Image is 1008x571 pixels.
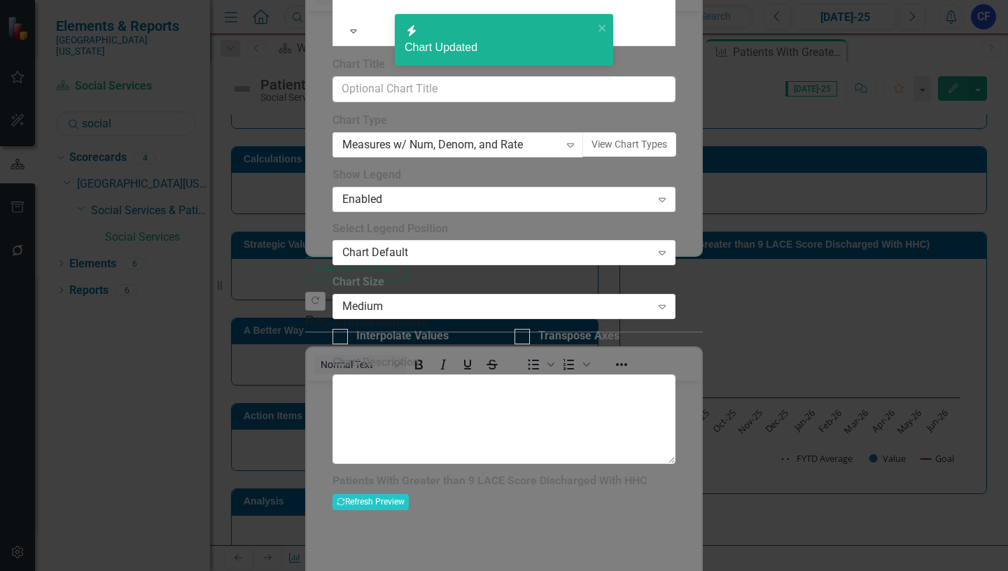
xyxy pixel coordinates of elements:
div: Measures w/ Num, Denom, and Rate [342,136,559,153]
h3: Patients With Greater than 9 LACE Score Discharged With HHC [332,474,676,487]
label: Select Legend Position [332,221,676,237]
button: close [598,20,608,36]
label: Show Legend [332,167,676,183]
label: Chart Size [332,274,676,290]
button: View Chart Types [582,132,676,157]
label: Chart Type [332,113,676,129]
div: Chart Updated [405,40,594,56]
input: Optional Chart Title [332,76,676,102]
div: Interpolate Values [356,328,449,344]
div: Medium [342,299,651,315]
div: Chart Default [342,245,651,261]
button: Refresh Preview [332,494,409,509]
div: Transpose Axes [538,328,619,344]
div: Enabled [342,191,651,207]
label: Chart Title [332,57,676,73]
label: Chart Description [332,355,676,371]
